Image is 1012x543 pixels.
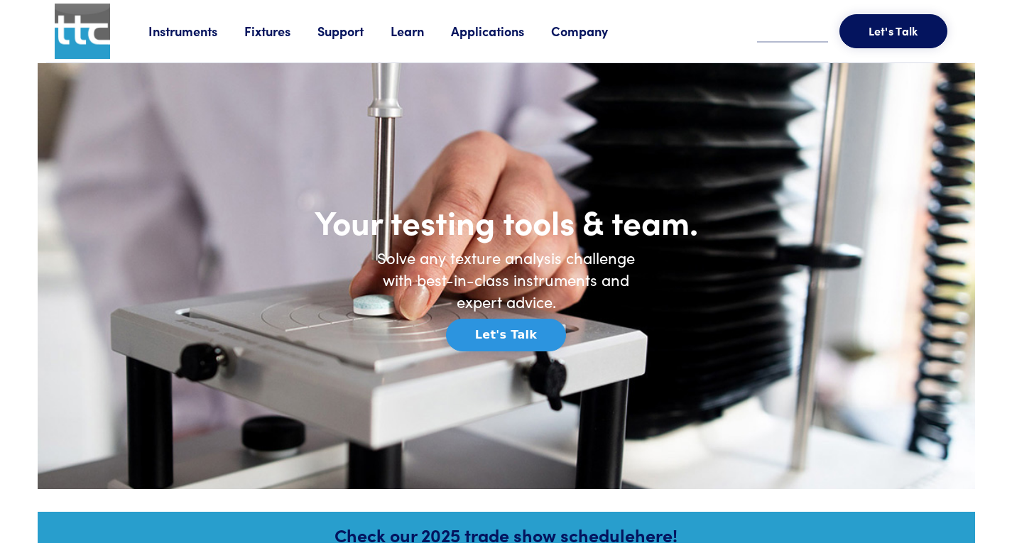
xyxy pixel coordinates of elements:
a: Company [551,22,635,40]
a: Learn [391,22,451,40]
button: Let's Talk [839,14,947,48]
a: Instruments [148,22,244,40]
button: Let's Talk [446,319,566,351]
a: Support [317,22,391,40]
h6: Solve any texture analysis challenge with best-in-class instruments and expert advice. [364,247,648,312]
h1: Your testing tools & team. [222,201,790,242]
a: Fixtures [244,22,317,40]
a: Applications [451,22,551,40]
img: ttc_logo_1x1_v1.0.png [55,4,110,59]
